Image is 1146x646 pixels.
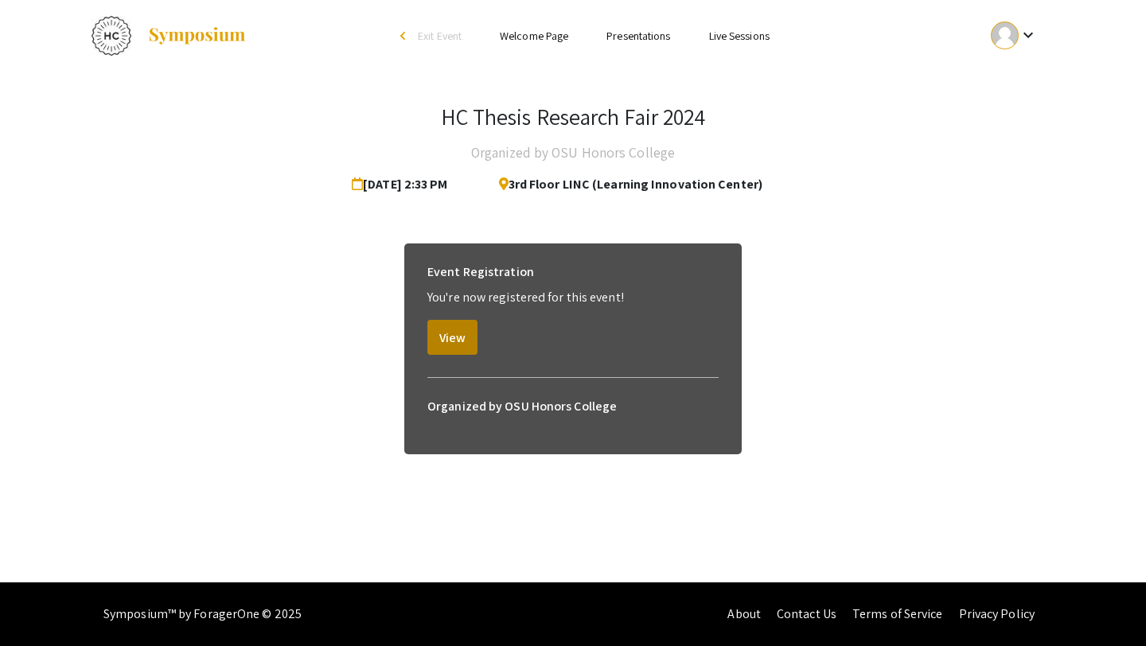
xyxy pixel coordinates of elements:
[427,391,719,422] h6: Organized by OSU Honors College
[352,169,454,200] span: [DATE] 2:33 PM
[486,169,762,200] span: 3rd Floor LINC (Learning Innovation Center)
[471,137,675,169] h4: Organized by OSU Honors College
[92,16,131,56] img: HC Thesis Research Fair 2024
[103,582,302,646] div: Symposium™ by ForagerOne © 2025
[959,605,1035,622] a: Privacy Policy
[418,29,462,43] span: Exit Event
[12,574,68,634] iframe: Chat
[1019,25,1038,45] mat-icon: Expand account dropdown
[500,29,568,43] a: Welcome Page
[709,29,770,43] a: Live Sessions
[777,605,836,622] a: Contact Us
[974,18,1054,53] button: Expand account dropdown
[147,26,247,45] img: Symposium by ForagerOne
[727,605,761,622] a: About
[427,320,477,355] button: View
[400,31,410,41] div: arrow_back_ios
[852,605,943,622] a: Terms of Service
[441,103,706,130] h3: HC Thesis Research Fair 2024
[427,288,719,307] p: You're now registered for this event!
[92,16,247,56] a: HC Thesis Research Fair 2024
[606,29,670,43] a: Presentations
[427,256,534,288] h6: Event Registration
